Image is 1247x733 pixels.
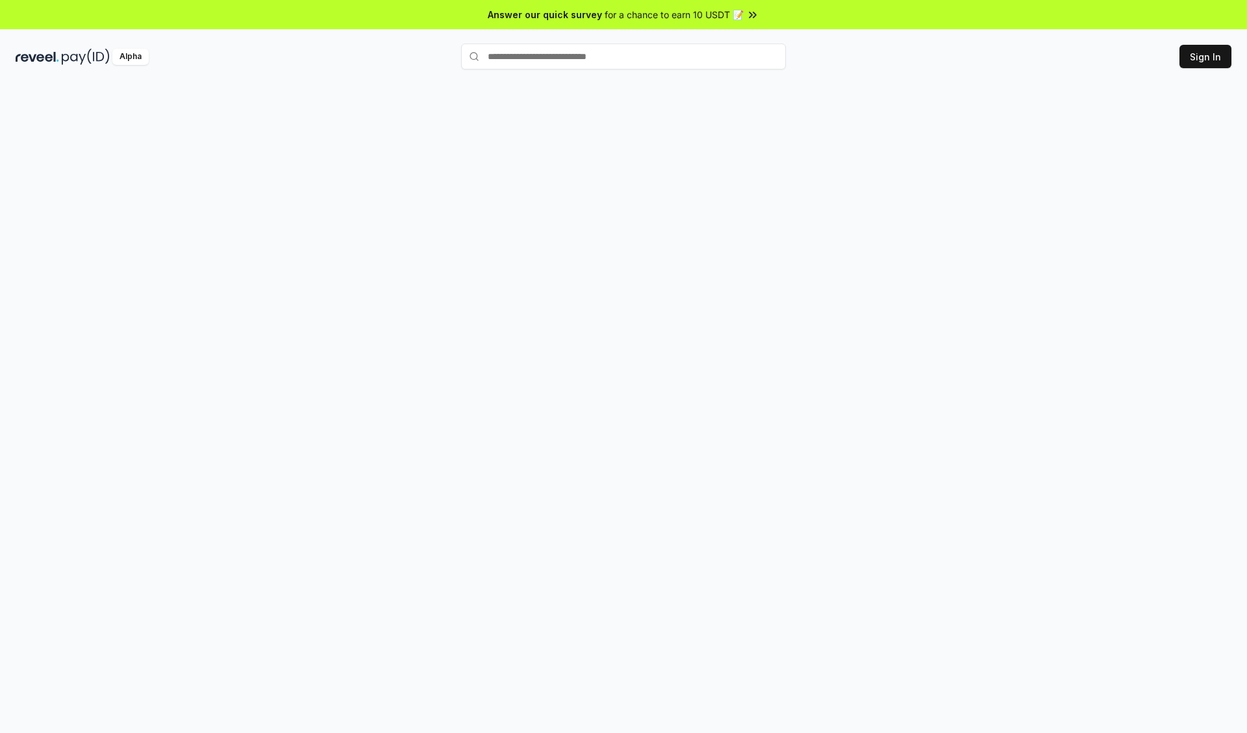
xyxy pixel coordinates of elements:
button: Sign In [1179,45,1231,68]
span: for a chance to earn 10 USDT 📝 [605,8,744,21]
img: pay_id [62,49,110,65]
span: Answer our quick survey [488,8,602,21]
img: reveel_dark [16,49,59,65]
div: Alpha [112,49,149,65]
